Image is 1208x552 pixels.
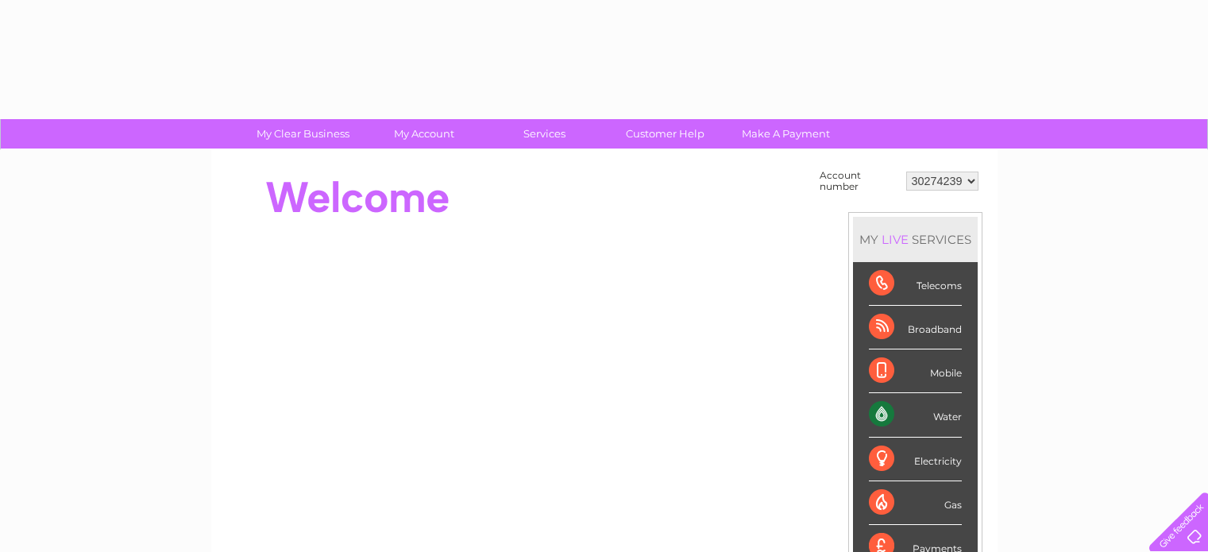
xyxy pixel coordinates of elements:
a: Customer Help [600,119,731,149]
div: Gas [869,481,962,525]
a: My Clear Business [237,119,369,149]
div: Water [869,393,962,437]
div: MY SERVICES [853,217,978,262]
div: LIVE [878,232,912,247]
div: Broadband [869,306,962,349]
a: Services [479,119,610,149]
div: Mobile [869,349,962,393]
td: Account number [816,166,902,196]
a: My Account [358,119,489,149]
a: Make A Payment [720,119,851,149]
div: Electricity [869,438,962,481]
div: Telecoms [869,262,962,306]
